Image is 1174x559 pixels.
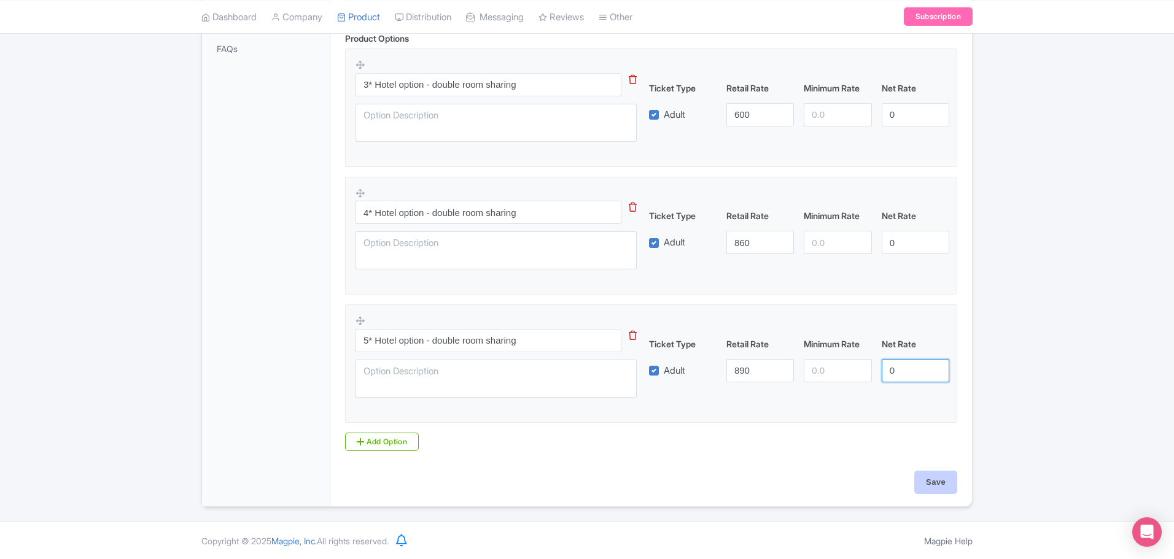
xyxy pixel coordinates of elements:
a: Add Option [345,433,419,451]
a: FAQs [204,35,327,63]
input: Option Name [356,73,621,96]
span: Magpie, Inc. [271,536,317,546]
div: Retail Rate [721,337,799,350]
div: Net Rate [877,82,954,94]
div: Ticket Type [644,337,721,350]
input: Option Name [356,329,621,352]
input: 0.0 [804,103,871,126]
label: Adult [664,364,685,378]
div: Ticket Type [644,82,721,94]
div: Minimum Rate [799,337,876,350]
label: Adult [664,108,685,122]
div: Retail Rate [721,82,799,94]
input: 0.0 [804,359,871,382]
div: Retail Rate [721,209,799,222]
input: Option Name [356,201,621,224]
a: Magpie Help [924,536,973,546]
input: 0.0 [726,359,794,382]
div: Net Rate [877,209,954,222]
input: 0.0 [882,359,949,382]
div: Copyright © 2025 All rights reserved. [194,534,396,547]
input: 0.0 [804,231,871,254]
input: 0.0 [882,231,949,254]
div: Ticket Type [644,209,721,222]
input: Save [914,471,957,494]
div: Net Rate [877,337,954,350]
div: Minimum Rate [799,209,876,222]
a: Subscription [904,7,973,26]
div: Product Options [345,32,409,45]
input: 0.0 [726,103,794,126]
div: Open Intercom Messenger [1132,517,1162,547]
div: Minimum Rate [799,82,876,94]
input: 0.0 [726,231,794,254]
label: Adult [664,236,685,250]
input: 0.0 [882,103,949,126]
